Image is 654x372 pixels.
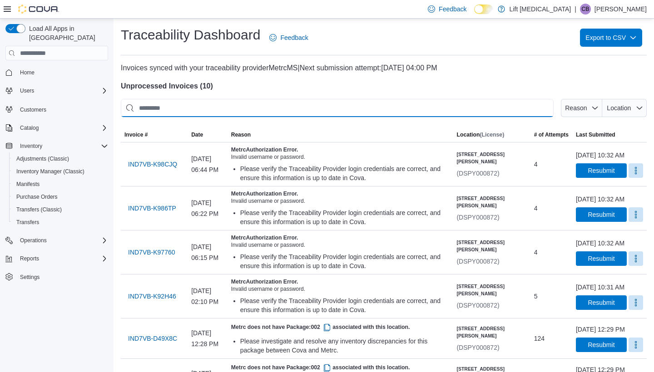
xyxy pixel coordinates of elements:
[629,338,643,352] button: More
[121,63,647,73] p: Invoices synced with your traceability provider MetrcMS | [DATE] 04:00 PM
[575,4,576,15] p: |
[124,199,180,217] button: IND7VB-K986TP
[191,131,203,138] span: Date
[121,99,554,117] input: This is a search bar. After typing your query, hit enter to filter the results lower in the page.
[16,206,62,213] span: Transfers (Classic)
[16,122,42,133] button: Catalog
[9,152,112,165] button: Adjustments (Classic)
[124,329,181,348] button: IND7VB-D49X8C
[240,296,450,314] div: Please verify the Traceability Provider login credentials are correct, and ensure this informatio...
[576,207,627,222] button: Resubmit
[16,235,50,246] button: Operations
[16,141,46,152] button: Inventory
[456,170,499,177] span: (DSPY000872)
[510,4,571,15] p: Lift [MEDICAL_DATA]
[240,208,450,226] div: Please verify the Traceability Provider login credentials are correct, and ensure this informatio...
[231,153,450,161] div: Invalid username or password.
[13,179,108,190] span: Manifests
[474,5,493,14] input: Dark Mode
[124,287,180,305] button: IND7VB-K92H46
[240,164,450,182] div: Please verify the Traceability Provider login credentials are correct, and ensure this informatio...
[20,106,46,113] span: Customers
[629,207,643,222] button: More
[20,237,47,244] span: Operations
[121,26,260,44] h1: Traceability Dashboard
[9,165,112,178] button: Inventory Manager (Classic)
[128,248,175,257] span: IND7VB-K97760
[16,235,108,246] span: Operations
[565,104,587,112] span: Reason
[13,191,108,202] span: Purchase Orders
[534,333,545,344] span: 124
[480,132,504,138] span: (License)
[16,67,38,78] a: Home
[231,234,450,241] h5: Metrc Authorization Error.
[2,234,112,247] button: Operations
[607,104,631,112] span: Location
[20,142,42,150] span: Inventory
[13,179,43,190] a: Manifests
[231,190,450,197] h5: Metrc Authorization Error.
[25,24,108,42] span: Load All Apps in [GEOGRAPHIC_DATA]
[588,254,614,263] span: Resubmit
[231,146,450,153] h5: Metrc Authorization Error.
[13,166,108,177] span: Inventory Manager (Classic)
[16,155,69,162] span: Adjustments (Classic)
[2,103,112,116] button: Customers
[588,340,614,349] span: Resubmit
[580,4,591,15] div: Clarence Barr
[188,238,228,267] div: [DATE] 06:15 PM
[576,195,624,204] div: [DATE] 10:32 AM
[128,334,177,343] span: IND7VB-D49X8C
[16,67,108,78] span: Home
[576,151,624,160] div: [DATE] 10:32 AM
[16,253,43,264] button: Reports
[16,85,38,96] button: Users
[439,5,466,14] span: Feedback
[629,163,643,178] button: More
[9,178,112,191] button: Manifests
[16,168,84,175] span: Inventory Manager (Classic)
[576,131,615,138] span: Last Submitted
[2,122,112,134] button: Catalog
[456,151,526,165] h6: [STREET_ADDRESS][PERSON_NAME]
[16,85,108,96] span: Users
[474,14,475,15] span: Dark Mode
[128,292,176,301] span: IND7VB-K92H46
[16,141,108,152] span: Inventory
[280,33,308,42] span: Feedback
[13,204,65,215] a: Transfers (Classic)
[188,127,228,142] button: Date
[16,103,108,115] span: Customers
[124,131,148,138] span: Invoice #
[629,251,643,266] button: More
[456,344,499,351] span: (DSPY000872)
[5,62,108,307] nav: Complex example
[13,153,73,164] a: Adjustments (Classic)
[231,241,450,249] div: Invalid username or password.
[456,302,499,309] span: (DSPY000872)
[576,239,624,248] div: [DATE] 10:32 AM
[300,64,381,72] span: Next submission attempt:
[2,252,112,265] button: Reports
[20,124,39,132] span: Catalog
[534,247,538,258] span: 4
[576,338,627,352] button: Resubmit
[231,131,251,138] span: Reason
[588,166,614,175] span: Resubmit
[2,270,112,284] button: Settings
[456,131,504,138] span: Location (License)
[121,81,647,92] h4: Unprocessed Invoices ( 10 )
[534,131,569,138] span: # of Attempts
[16,272,43,283] a: Settings
[20,255,39,262] span: Reports
[2,84,112,97] button: Users
[9,191,112,203] button: Purchase Orders
[124,155,181,173] button: IND7VB-K98CJQ
[456,239,526,253] h6: [STREET_ADDRESS][PERSON_NAME]
[16,104,50,115] a: Customers
[582,4,590,15] span: CB
[188,282,228,311] div: [DATE] 02:10 PM
[561,99,602,117] button: Reason
[534,291,538,302] span: 5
